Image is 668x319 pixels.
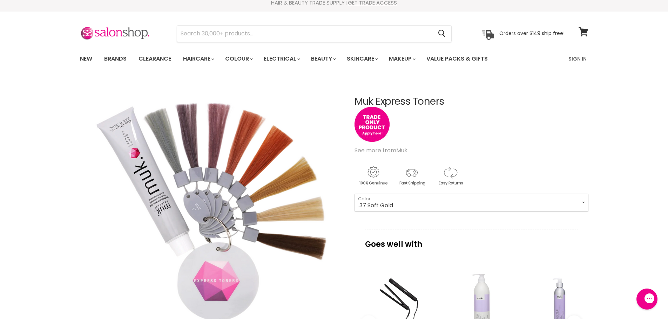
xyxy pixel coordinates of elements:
a: Beauty [306,51,340,66]
img: genuine.gif [355,165,392,187]
nav: Main [71,49,597,69]
a: Clearance [133,51,176,66]
span: See more from [355,146,407,154]
a: Value Packs & Gifts [421,51,493,66]
a: Sign In [564,51,591,66]
a: Skincare [342,51,382,66]
a: New [75,51,97,66]
img: shipping.gif [393,165,430,187]
img: tradeonly_small.jpg [355,107,390,142]
img: returns.gif [432,165,469,187]
button: Search [433,26,451,42]
p: Goes well with [365,229,578,252]
ul: Main menu [75,49,529,69]
h1: Muk Express Toners [355,96,588,107]
input: Search [177,26,433,42]
form: Product [177,25,452,42]
a: Muk [396,146,407,154]
a: Electrical [258,51,304,66]
a: Brands [99,51,132,66]
a: Haircare [178,51,218,66]
iframe: Gorgias live chat messenger [633,286,661,312]
a: Makeup [384,51,420,66]
a: Colour [220,51,257,66]
p: Orders over $149 ship free! [499,30,565,36]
